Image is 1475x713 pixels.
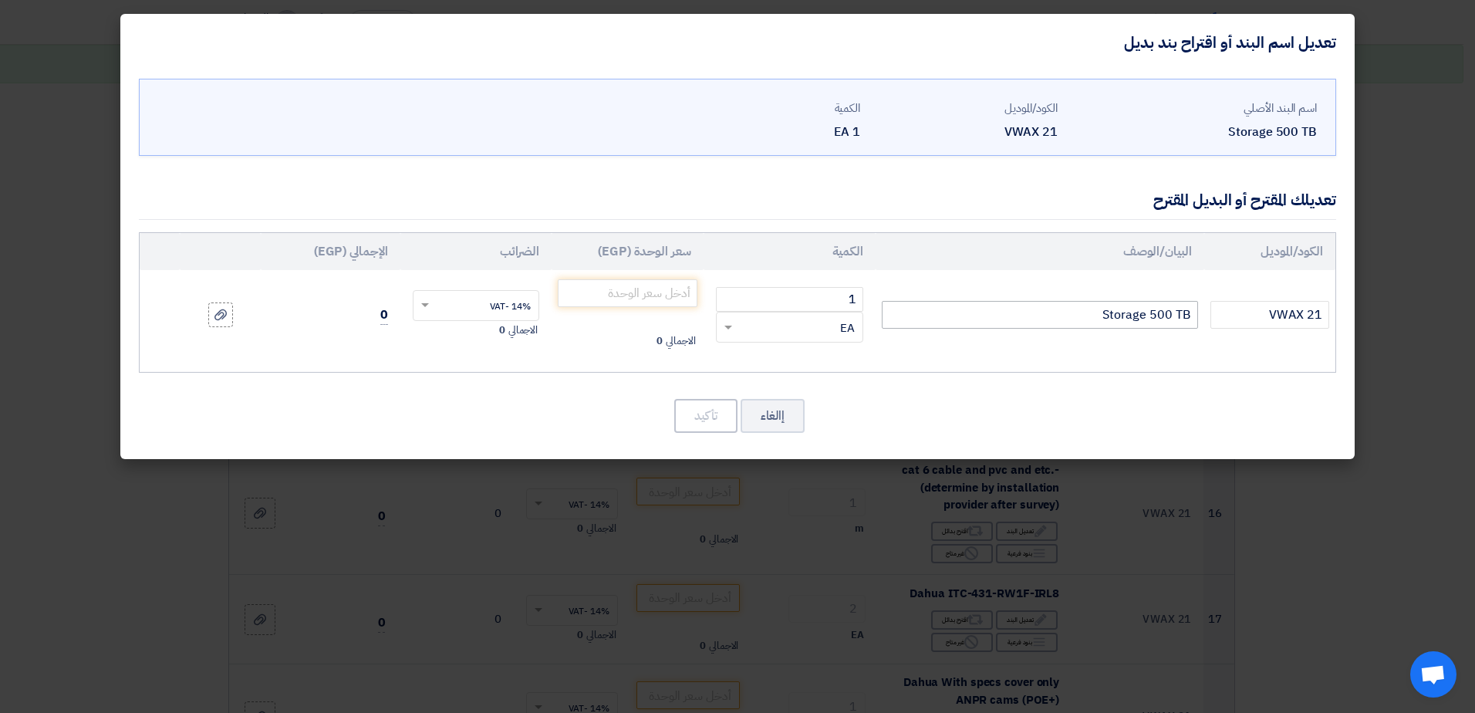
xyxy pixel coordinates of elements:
[656,333,663,349] span: 0
[704,233,876,270] th: الكمية
[261,233,400,270] th: الإجمالي (EGP)
[873,100,1058,117] div: الكود/الموديل
[873,123,1058,141] div: VWAX 21
[741,399,805,433] button: إالغاء
[1070,100,1317,117] div: اسم البند الأصلي
[1153,188,1336,211] div: تعديلك المقترح أو البديل المقترح
[675,123,860,141] div: 1 EA
[882,301,1198,329] input: Add Item Description
[666,333,695,349] span: الاجمالي
[400,233,552,270] th: الضرائب
[1410,651,1456,698] div: Open chat
[1204,233,1335,270] th: الكود/الموديل
[876,233,1204,270] th: البيان/الوصف
[1070,123,1317,141] div: Storage 500 TB
[508,323,538,338] span: الاجمالي
[380,306,388,325] span: 0
[499,323,505,338] span: 0
[674,399,737,433] button: تأكيد
[1210,301,1329,329] input: الموديل
[552,233,704,270] th: سعر الوحدة (EGP)
[675,100,860,117] div: الكمية
[413,290,540,321] ng-select: VAT
[1124,32,1336,52] h4: تعديل اسم البند أو اقتراح بند بديل
[716,287,863,312] input: RFQ_STEP1.ITEMS.2.AMOUNT_TITLE
[558,279,697,307] input: أدخل سعر الوحدة
[840,319,855,337] span: EA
